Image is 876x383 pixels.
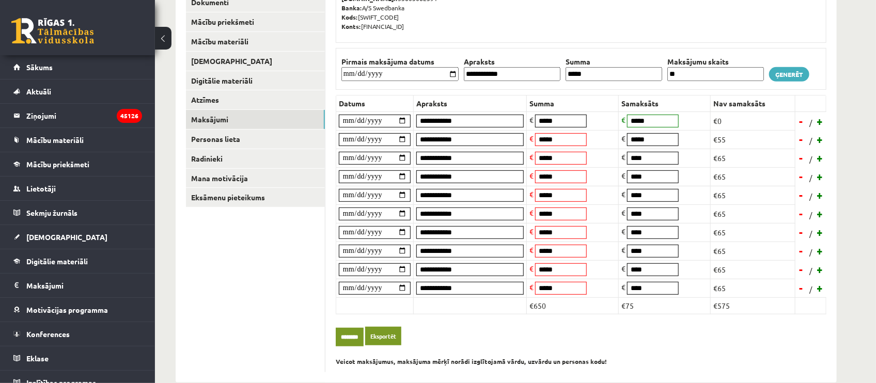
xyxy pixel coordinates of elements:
[796,280,807,296] a: -
[711,149,795,167] td: €65
[621,152,625,162] span: €
[26,87,51,96] span: Aktuāli
[186,90,325,109] a: Atzīmes
[414,95,527,111] th: Apraksts
[529,264,534,273] span: €
[13,177,142,200] a: Lietotāji
[711,167,795,186] td: €65
[26,257,88,266] span: Digitālie materiāli
[529,282,534,292] span: €
[529,152,534,162] span: €
[808,247,814,258] span: /
[665,56,766,67] th: Maksājumu skaits
[621,134,625,143] span: €
[621,115,625,124] span: €
[13,104,142,127] a: Ziņojumi45126
[808,228,814,239] span: /
[186,130,325,149] a: Personas lieta
[13,346,142,370] a: Eklase
[815,132,825,147] a: +
[529,134,534,143] span: €
[529,189,534,199] span: €
[13,274,142,297] a: Maksājumi
[808,117,814,128] span: /
[186,71,325,90] a: Digitālie materiāli
[341,4,362,12] b: Banka:
[815,262,825,277] a: +
[621,171,625,180] span: €
[621,227,625,236] span: €
[13,201,142,225] a: Sekmju žurnāls
[621,264,625,273] span: €
[26,104,142,127] legend: Ziņojumi
[13,128,142,152] a: Mācību materiāli
[186,12,325,31] a: Mācību priekšmeti
[621,245,625,254] span: €
[815,114,825,129] a: +
[815,225,825,240] a: +
[815,243,825,259] a: +
[711,260,795,279] td: €65
[529,227,534,236] span: €
[711,186,795,204] td: €65
[529,245,534,254] span: €
[336,357,607,365] b: Veicot maksājumus, maksājuma mērķī norādi izglītojamā vārdu, uzvārdu un personas kodu!
[26,305,108,314] span: Motivācijas programma
[796,243,807,259] a: -
[26,354,49,363] span: Eklase
[621,189,625,199] span: €
[808,265,814,276] span: /
[186,52,325,71] a: [DEMOGRAPHIC_DATA]
[26,329,70,339] span: Konferences
[26,232,107,242] span: [DEMOGRAPHIC_DATA]
[527,297,619,314] td: €650
[808,135,814,146] span: /
[815,150,825,166] a: +
[341,13,358,21] b: Kods:
[621,282,625,292] span: €
[529,115,534,124] span: €
[808,154,814,165] span: /
[186,110,325,129] a: Maksājumi
[796,150,807,166] a: -
[13,55,142,79] a: Sākums
[186,32,325,51] a: Mācību materiāli
[711,130,795,149] td: €55
[13,152,142,176] a: Mācību priekšmeti
[26,159,89,169] span: Mācību priekšmeti
[13,249,142,273] a: Digitālie materiāli
[796,132,807,147] a: -
[711,204,795,223] td: €65
[796,187,807,203] a: -
[621,208,625,217] span: €
[808,191,814,202] span: /
[796,262,807,277] a: -
[26,208,77,217] span: Sekmju žurnāls
[711,279,795,297] td: €65
[527,95,619,111] th: Summa
[808,210,814,220] span: /
[13,79,142,103] a: Aktuāli
[711,297,795,314] td: €575
[563,56,665,67] th: Summa
[117,109,142,123] i: 45126
[461,56,563,67] th: Apraksts
[13,225,142,249] a: [DEMOGRAPHIC_DATA]
[336,95,414,111] th: Datums
[796,114,807,129] a: -
[529,208,534,217] span: €
[769,67,809,82] a: Ģenerēt
[808,284,814,295] span: /
[796,225,807,240] a: -
[26,62,53,72] span: Sākums
[711,95,795,111] th: Nav samaksāts
[339,56,461,67] th: Pirmais maksājuma datums
[619,297,711,314] td: €75
[13,298,142,322] a: Motivācijas programma
[13,322,142,346] a: Konferences
[26,184,56,193] span: Lietotāji
[365,327,401,346] a: Eksportēt
[815,169,825,184] a: +
[796,169,807,184] a: -
[529,171,534,180] span: €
